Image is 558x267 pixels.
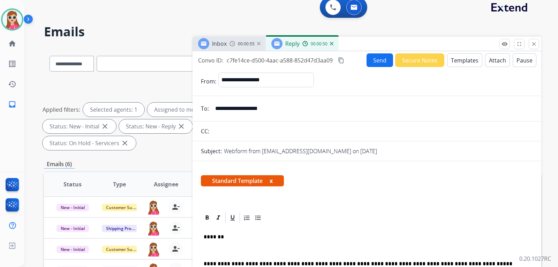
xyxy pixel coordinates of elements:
[201,77,216,86] p: From:
[44,160,75,169] p: Emails (6)
[44,25,541,39] h2: Emails
[202,213,212,223] div: Bold
[43,119,116,133] div: Status: New - Initial
[227,213,238,223] div: Underline
[201,147,222,155] p: Subject:
[253,213,263,223] div: Bullet List
[8,100,16,109] mat-icon: inbox
[146,242,160,257] img: agent-avatar
[8,60,16,68] mat-icon: list_alt
[198,56,223,65] p: Convo ID:
[285,40,300,47] span: Reply
[238,41,255,47] span: 00:00:55
[311,41,327,47] span: 00:00:50
[102,246,147,253] span: Customer Support
[154,180,178,188] span: Assignee
[8,39,16,48] mat-icon: home
[485,53,510,67] button: Attach
[172,203,180,211] mat-icon: person_remove
[227,57,333,64] span: c7fe14ce-d500-4aac-a588-852d47d3aa09
[224,147,377,155] p: Webform from [EMAIL_ADDRESS][DOMAIN_NAME] on [DATE]
[56,246,89,253] span: New - Initial
[121,139,129,147] mat-icon: close
[146,221,160,236] img: agent-avatar
[101,122,109,131] mat-icon: close
[513,53,536,67] button: Pause
[56,204,89,211] span: New - Initial
[242,213,252,223] div: Ordered List
[147,103,202,117] div: Assigned to me
[63,180,82,188] span: Status
[43,105,80,114] p: Applied filters:
[8,80,16,88] mat-icon: history
[113,180,126,188] span: Type
[516,41,522,47] mat-icon: fullscreen
[172,224,180,232] mat-icon: person_remove
[502,41,508,47] mat-icon: remove_red_eye
[102,225,150,232] span: Shipping Protection
[2,10,22,29] img: avatar
[201,127,209,135] p: CC:
[102,204,147,211] span: Customer Support
[201,175,284,186] span: Standard Template
[395,53,444,67] button: Secure Notes
[119,119,193,133] div: Status: New - Reply
[83,103,144,117] div: Selected agents: 1
[213,213,224,223] div: Italic
[519,254,551,263] p: 0.20.1027RC
[447,53,482,67] button: Templates
[43,136,136,150] div: Status: On Hold - Servicers
[146,200,160,215] img: agent-avatar
[270,177,273,185] button: x
[56,225,89,232] span: New - Initial
[201,104,209,113] p: To:
[531,41,537,47] mat-icon: close
[172,245,180,253] mat-icon: person_remove
[338,57,344,64] mat-icon: content_copy
[212,40,227,47] span: Inbox
[177,122,186,131] mat-icon: close
[367,53,393,67] button: Send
